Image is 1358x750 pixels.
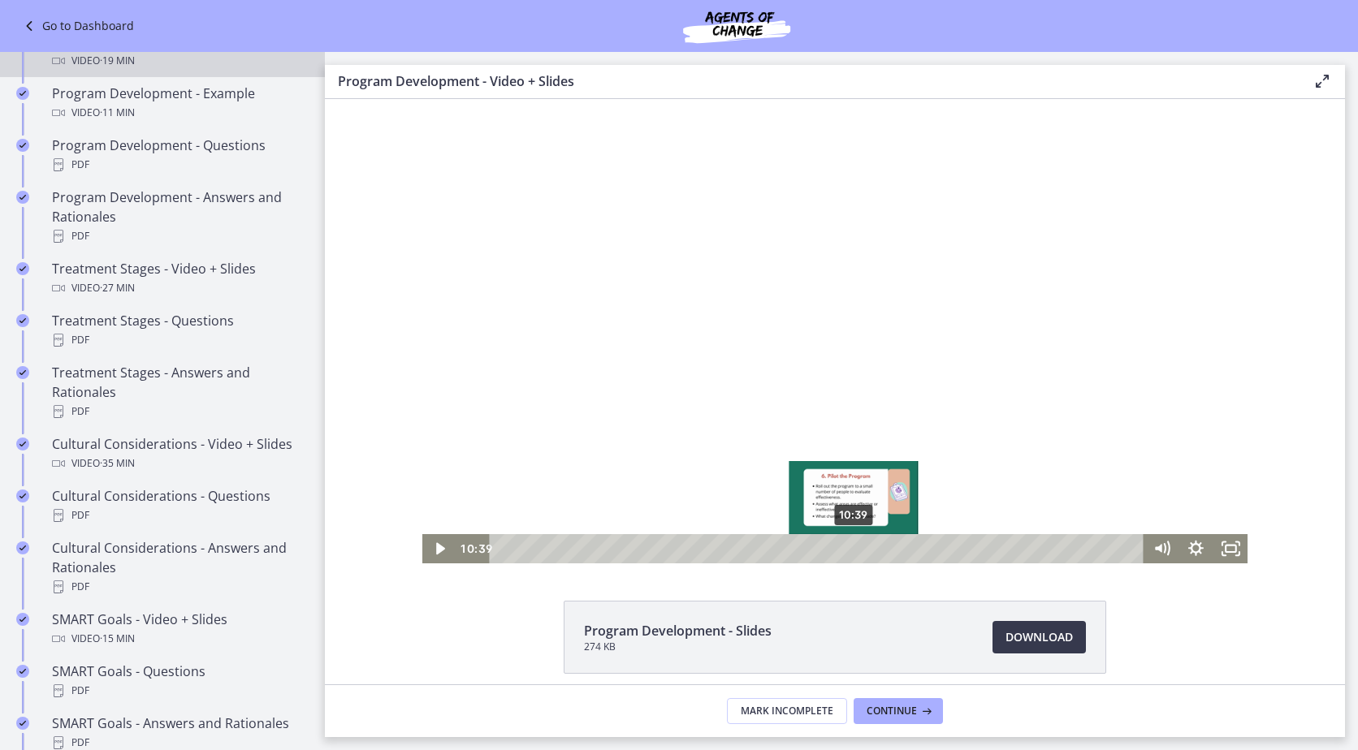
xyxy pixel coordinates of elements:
[52,681,305,700] div: PDF
[727,698,847,724] button: Mark Incomplete
[16,139,29,152] i: Completed
[16,87,29,100] i: Completed
[100,278,135,298] span: · 27 min
[100,103,135,123] span: · 11 min
[100,51,135,71] span: · 19 min
[867,705,917,718] span: Continue
[52,662,305,700] div: SMART Goals - Questions
[52,454,305,473] div: Video
[52,610,305,649] div: SMART Goals - Video + Slides
[584,640,772,653] span: 274 KB
[52,226,305,246] div: PDF
[16,262,29,275] i: Completed
[52,311,305,350] div: Treatment Stages - Questions
[19,16,134,36] a: Go to Dashboard
[52,51,305,71] div: Video
[16,366,29,379] i: Completed
[889,435,923,464] button: Fullscreen
[16,541,29,554] i: Completed
[16,314,29,327] i: Completed
[100,454,135,473] span: · 35 min
[52,278,305,298] div: Video
[52,486,305,525] div: Cultural Considerations - Questions
[854,698,943,724] button: Continue
[52,187,305,246] div: Program Development - Answers and Rationales
[52,506,305,525] div: PDF
[1006,627,1073,647] span: Download
[16,717,29,730] i: Completed
[52,363,305,421] div: Treatment Stages - Answers and Rationales
[52,629,305,649] div: Video
[639,6,834,45] img: Agents of Change
[16,489,29,502] i: Completed
[741,705,833,718] span: Mark Incomplete
[854,435,889,464] button: Show settings menu
[16,437,29,450] i: Completed
[993,621,1086,653] a: Download
[52,84,305,123] div: Program Development - Example
[584,621,772,640] span: Program Development - Slides
[52,103,305,123] div: Video
[52,136,305,175] div: Program Development - Questions
[52,259,305,298] div: Treatment Stages - Video + Slides
[52,434,305,473] div: Cultural Considerations - Video + Slides
[52,155,305,175] div: PDF
[338,71,1287,91] h3: Program Development - Video + Slides
[52,402,305,421] div: PDF
[100,629,135,649] span: · 15 min
[325,99,1345,563] iframe: Video Lesson
[52,577,305,597] div: PDF
[820,435,854,464] button: Mute
[16,191,29,204] i: Completed
[52,538,305,597] div: Cultural Considerations - Answers and Rationales
[52,330,305,350] div: PDF
[16,665,29,678] i: Completed
[16,613,29,626] i: Completed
